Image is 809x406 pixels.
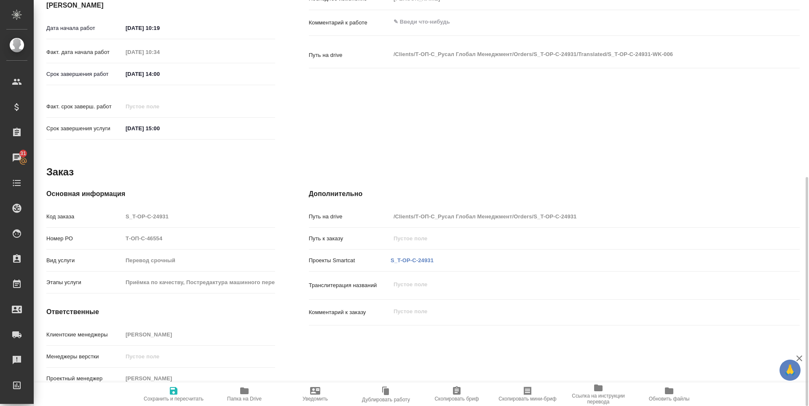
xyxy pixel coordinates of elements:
button: 🙏 [780,360,801,381]
button: Уведомить [280,382,351,406]
span: Скопировать мини-бриф [498,396,556,402]
input: Пустое поле [391,232,759,245]
input: ✎ Введи что-нибудь [123,122,196,134]
input: Пустое поле [123,372,275,384]
h4: Дополнительно [309,189,800,199]
button: Дублировать работу [351,382,421,406]
h4: Основная информация [46,189,275,199]
span: Папка на Drive [227,396,262,402]
p: Срок завершения услуги [46,124,123,133]
input: Пустое поле [123,254,275,266]
a: S_T-OP-C-24931 [391,257,434,263]
p: Дата начала работ [46,24,123,32]
input: Пустое поле [123,210,275,223]
a: 31 [2,147,32,168]
p: Факт. срок заверш. работ [46,102,123,111]
p: Путь на drive [309,212,391,221]
span: Уведомить [303,396,328,402]
input: Пустое поле [391,210,759,223]
span: 31 [15,149,31,158]
p: Менеджеры верстки [46,352,123,361]
span: Сохранить и пересчитать [144,396,204,402]
button: Сохранить и пересчитать [138,382,209,406]
button: Скопировать бриф [421,382,492,406]
span: Дублировать работу [362,397,410,403]
span: Ссылка на инструкции перевода [568,393,629,405]
p: Проекты Smartcat [309,256,391,265]
button: Обновить файлы [634,382,705,406]
button: Скопировать мини-бриф [492,382,563,406]
span: Скопировать бриф [434,396,479,402]
h4: Ответственные [46,307,275,317]
h2: Заказ [46,165,74,179]
p: Путь к заказу [309,234,391,243]
span: 🙏 [783,361,797,379]
p: Срок завершения работ [46,70,123,78]
input: Пустое поле [123,276,275,288]
p: Проектный менеджер [46,374,123,383]
input: Пустое поле [123,350,275,363]
input: Пустое поле [123,100,196,113]
button: Папка на Drive [209,382,280,406]
p: Этапы услуги [46,278,123,287]
span: Обновить файлы [649,396,690,402]
input: Пустое поле [123,232,275,245]
input: ✎ Введи что-нибудь [123,22,196,34]
p: Транслитерация названий [309,281,391,290]
p: Код заказа [46,212,123,221]
p: Комментарий к заказу [309,308,391,317]
input: ✎ Введи что-нибудь [123,68,196,80]
p: Клиентские менеджеры [46,331,123,339]
input: Пустое поле [123,328,275,341]
textarea: /Clients/Т-ОП-С_Русал Глобал Менеджмент/Orders/S_T-OP-C-24931/Translated/S_T-OP-C-24931-WK-006 [391,47,759,62]
p: Номер РО [46,234,123,243]
input: Пустое поле [123,46,196,58]
p: Факт. дата начала работ [46,48,123,56]
p: Вид услуги [46,256,123,265]
p: Путь на drive [309,51,391,59]
h4: [PERSON_NAME] [46,0,275,11]
p: Комментарий к работе [309,19,391,27]
button: Ссылка на инструкции перевода [563,382,634,406]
